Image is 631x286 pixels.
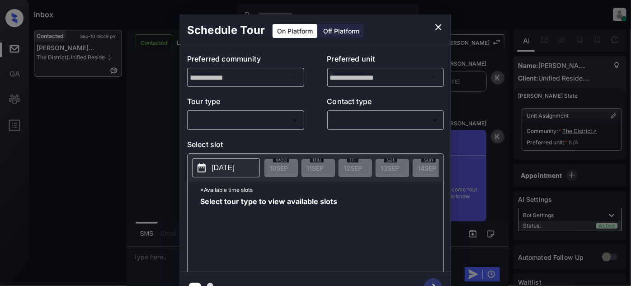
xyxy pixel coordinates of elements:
[200,182,443,198] p: *Available time slots
[429,18,447,36] button: close
[187,53,304,68] p: Preferred community
[273,24,317,38] div: On Platform
[180,14,272,46] h2: Schedule Tour
[187,96,304,110] p: Tour type
[187,139,444,153] p: Select slot
[192,158,260,177] button: [DATE]
[212,162,235,173] p: [DATE]
[327,96,444,110] p: Contact type
[200,198,337,270] span: Select tour type to view available slots
[327,53,444,68] p: Preferred unit
[319,24,364,38] div: Off Platform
